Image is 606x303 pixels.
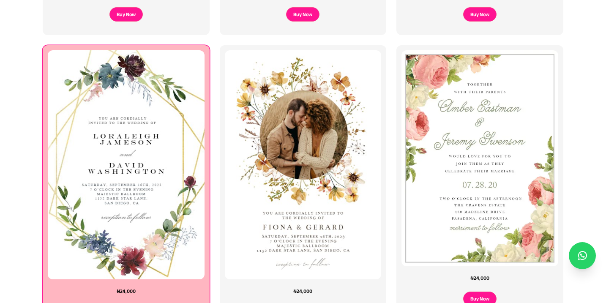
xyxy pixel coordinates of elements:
img: shop your wedding IVs and invitation cards on joyribbons. We'll design each IV to your satisfacti... [225,50,382,279]
p: ₦24,000 [293,288,312,295]
img: shop your wedding IVs and invitation cards on joyribbons. We'll design each IV to your satisfacti... [401,50,558,266]
p: ₦24,000 [470,275,489,281]
div: Buy Now [463,7,497,22]
div: Buy Now [286,7,319,22]
div: Buy Now [109,7,143,22]
p: ₦24,000 [117,288,136,295]
img: shop your wedding IVs and invitation cards on joyribbons. We'll design each IV to your satisfacti... [44,44,208,285]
